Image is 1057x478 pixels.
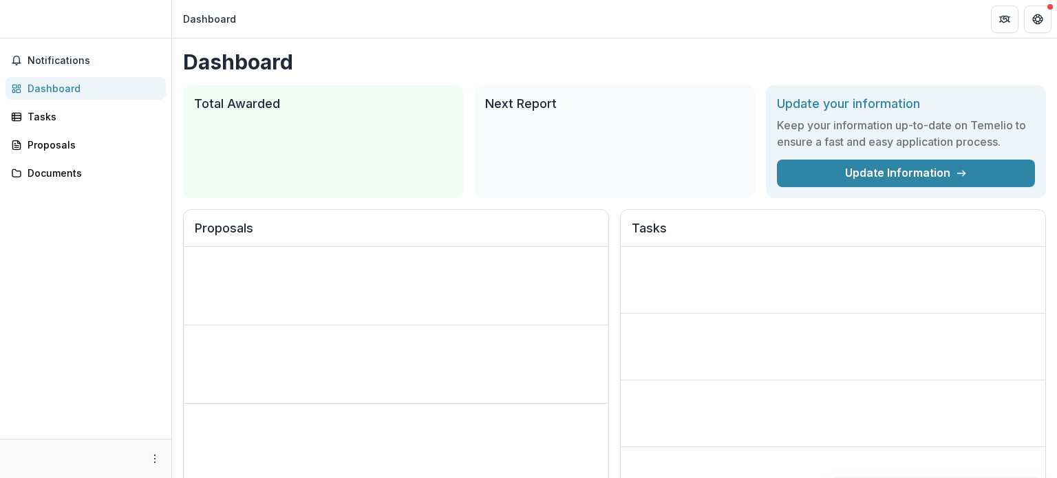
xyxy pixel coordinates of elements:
a: Tasks [6,105,166,128]
div: Tasks [28,109,155,124]
button: Notifications [6,50,166,72]
div: Dashboard [183,12,236,26]
button: Partners [991,6,1018,33]
span: Notifications [28,55,160,67]
nav: breadcrumb [178,9,242,29]
h2: Total Awarded [194,96,452,111]
h2: Tasks [632,221,1034,247]
h2: Next Report [485,96,743,111]
h2: Proposals [195,221,597,247]
div: Proposals [28,138,155,152]
a: Dashboard [6,77,166,100]
h3: Keep your information up-to-date on Temelio to ensure a fast and easy application process. [777,117,1035,150]
div: Documents [28,166,155,180]
button: Get Help [1024,6,1051,33]
button: More [147,450,163,467]
div: Dashboard [28,81,155,96]
h1: Dashboard [183,50,1046,74]
h2: Update your information [777,96,1035,111]
a: Update Information [777,160,1035,187]
a: Proposals [6,133,166,156]
a: Documents [6,162,166,184]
